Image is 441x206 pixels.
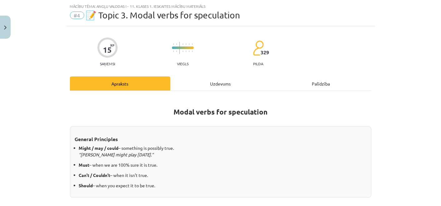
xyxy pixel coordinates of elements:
[79,152,154,157] em: “[PERSON_NAME] might play [DATE].”
[97,61,118,66] p: Saņemsi
[79,182,366,189] p: – when you expect it to be true.
[70,12,84,19] span: #4
[173,51,174,52] img: icon-short-line-57e1e144782c952c97e751825c79c345078a6d821885a25fce030b3d8c18986b.svg
[4,26,7,30] img: icon-close-lesson-0947bae3869378f0d4975bcd49f059093ad1ed9edebbc8119c70593378902aed.svg
[70,4,371,8] div: Mācību tēma: Angļu valodas i - 11. klases 1. ieskaites mācību materiāls
[179,42,180,54] img: icon-long-line-d9ea69661e0d244f92f715978eff75569469978d946b2353a9bb055b3ed8787d.svg
[79,183,93,188] strong: Should
[79,172,110,178] strong: Can’t / Couldn’t
[103,46,112,54] div: 15
[79,162,366,168] p: – when we are 100% sure it is true.
[177,61,189,66] p: Viegls
[253,40,264,56] img: students-c634bb4e5e11cddfef0936a35e636f08e4e9abd3cc4e673bd6f9a4125e45ecb1.svg
[261,50,269,55] span: 329
[79,172,366,179] p: – when it isn’t true.
[174,107,267,116] strong: Modal verbs for speculation
[173,43,174,45] img: icon-short-line-57e1e144782c952c97e751825c79c345078a6d821885a25fce030b3d8c18986b.svg
[176,51,177,52] img: icon-short-line-57e1e144782c952c97e751825c79c345078a6d821885a25fce030b3d8c18986b.svg
[86,10,240,20] span: 📝 Topic 3. Modal verbs for speculation
[253,61,263,66] p: pilda
[70,76,170,91] div: Apraksts
[176,43,177,45] img: icon-short-line-57e1e144782c952c97e751825c79c345078a6d821885a25fce030b3d8c18986b.svg
[75,136,118,142] strong: General Principles
[79,162,90,168] strong: Must
[170,76,271,91] div: Uzdevums
[183,43,183,45] img: icon-short-line-57e1e144782c952c97e751825c79c345078a6d821885a25fce030b3d8c18986b.svg
[79,145,119,151] strong: Might / may / could
[110,43,114,47] span: XP
[183,51,183,52] img: icon-short-line-57e1e144782c952c97e751825c79c345078a6d821885a25fce030b3d8c18986b.svg
[271,76,371,91] div: Palīdzība
[79,145,366,158] p: – something is possibly true.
